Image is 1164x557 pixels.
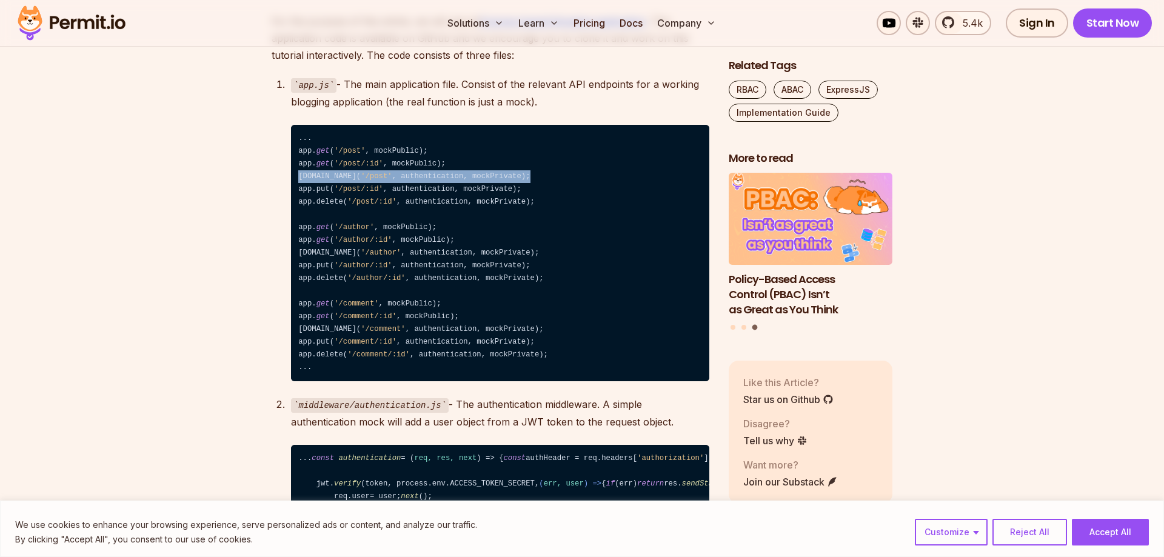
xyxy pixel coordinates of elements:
[729,173,892,318] a: Policy-Based Access Control (PBAC) Isn’t as Great as You ThinkPolicy-Based Access Control (PBAC) ...
[401,492,418,501] span: next
[569,11,610,35] a: Pricing
[729,81,766,99] a: RBAC
[513,11,564,35] button: Learn
[334,236,392,244] span: '/author/:id'
[291,398,449,413] code: middleware/authentication.js
[1006,8,1068,38] a: Sign In
[743,392,834,407] a: Star us on Github
[334,479,361,488] span: verify
[432,479,446,488] span: env
[291,396,709,430] p: - The authentication middleware. A simple authentication mock will add a user object from a JWT t...
[682,479,727,488] span: sendStatus
[291,78,336,93] code: app.js
[741,325,746,330] button: Go to slide 2
[743,433,808,448] a: Tell us why
[334,299,379,308] span: '/comment'
[334,261,392,270] span: '/author/:id'
[316,312,330,321] span: get
[334,159,383,168] span: '/post/:id'
[334,185,383,193] span: '/post/:id'
[606,479,615,488] span: if
[539,479,601,488] span: ( ) =>
[601,454,632,462] span: headers
[443,11,509,35] button: Solutions
[743,458,838,472] p: Want more?
[334,223,374,232] span: '/author'
[544,479,584,488] span: err, user
[361,325,406,333] span: '/comment'
[729,272,892,317] h3: Policy-Based Access Control (PBAC) Isn’t as Great as You Think
[731,325,735,330] button: Go to slide 1
[347,198,396,206] span: '/post/:id'
[347,274,406,282] span: '/author/:id'
[316,147,330,155] span: get
[361,248,401,257] span: '/author'
[503,454,526,462] span: const
[312,454,334,462] span: const
[637,454,704,462] span: 'authorization'
[729,173,892,318] li: 3 of 3
[935,11,991,35] a: 5.4k
[729,104,838,122] a: Implementation Guide
[752,325,757,330] button: Go to slide 3
[992,519,1067,545] button: Reject All
[316,223,330,232] span: get
[652,11,721,35] button: Company
[334,147,365,155] span: '/post'
[414,454,477,462] span: req, res, next
[743,475,838,489] a: Join our Substack
[1073,8,1152,38] a: Start Now
[291,76,709,110] p: - The main application file. Consist of the relevant API endpoints for a working blogging applica...
[291,445,709,549] code: ... = ( ) => { authHeader = req. [ ]; token = authHeader && authHeader. ( )[ ]; (token == ) res. ...
[637,479,664,488] span: return
[955,16,983,30] span: 5.4k
[1072,519,1149,545] button: Accept All
[729,173,892,332] div: Posts
[291,125,709,382] code: ... app. ( , mockPublic); app. ( , mockPublic); [DOMAIN_NAME]( , authentication, mockPrivate); ap...
[316,299,330,308] span: get
[615,11,647,35] a: Docs
[15,518,477,532] p: We use cookies to enhance your browsing experience, serve personalized ads or content, and analyz...
[316,236,330,244] span: get
[316,159,330,168] span: get
[12,2,131,44] img: Permit logo
[450,479,535,488] span: ACCESS_TOKEN_SECRET
[347,350,410,359] span: '/comment/:id'
[729,173,892,265] img: Policy-Based Access Control (PBAC) Isn’t as Great as You Think
[729,151,892,166] h2: More to read
[774,81,811,99] a: ABAC
[743,416,808,431] p: Disagree?
[334,312,396,321] span: '/comment/:id'
[818,81,878,99] a: ExpressJS
[338,454,401,462] span: authentication
[729,58,892,73] h2: Related Tags
[352,492,369,501] span: user
[743,375,834,390] p: Like this Article?
[361,172,392,181] span: '/post'
[334,338,396,346] span: '/comment/:id'
[915,519,988,545] button: Customize
[15,532,477,547] p: By clicking "Accept All", you consent to our use of cookies.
